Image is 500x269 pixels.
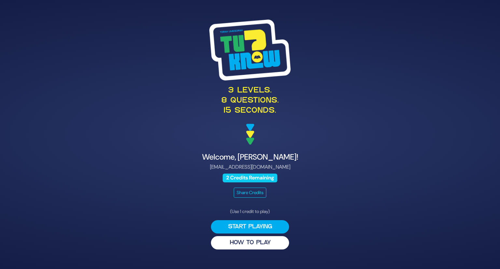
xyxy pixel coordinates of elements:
[211,236,289,249] button: HOW TO PLAY
[234,188,266,198] button: Share Credits
[246,124,254,145] img: decoration arrows
[91,163,409,171] p: [EMAIL_ADDRESS][DOMAIN_NAME]
[211,220,289,234] button: Start Playing
[211,208,289,215] p: (Use 1 credit to play)
[223,174,277,182] span: 2 Credits Remaining
[209,20,291,80] img: Tournament Logo
[91,86,409,116] p: 3 levels. 8 questions. 15 seconds.
[91,152,409,162] h4: Welcome, [PERSON_NAME]!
